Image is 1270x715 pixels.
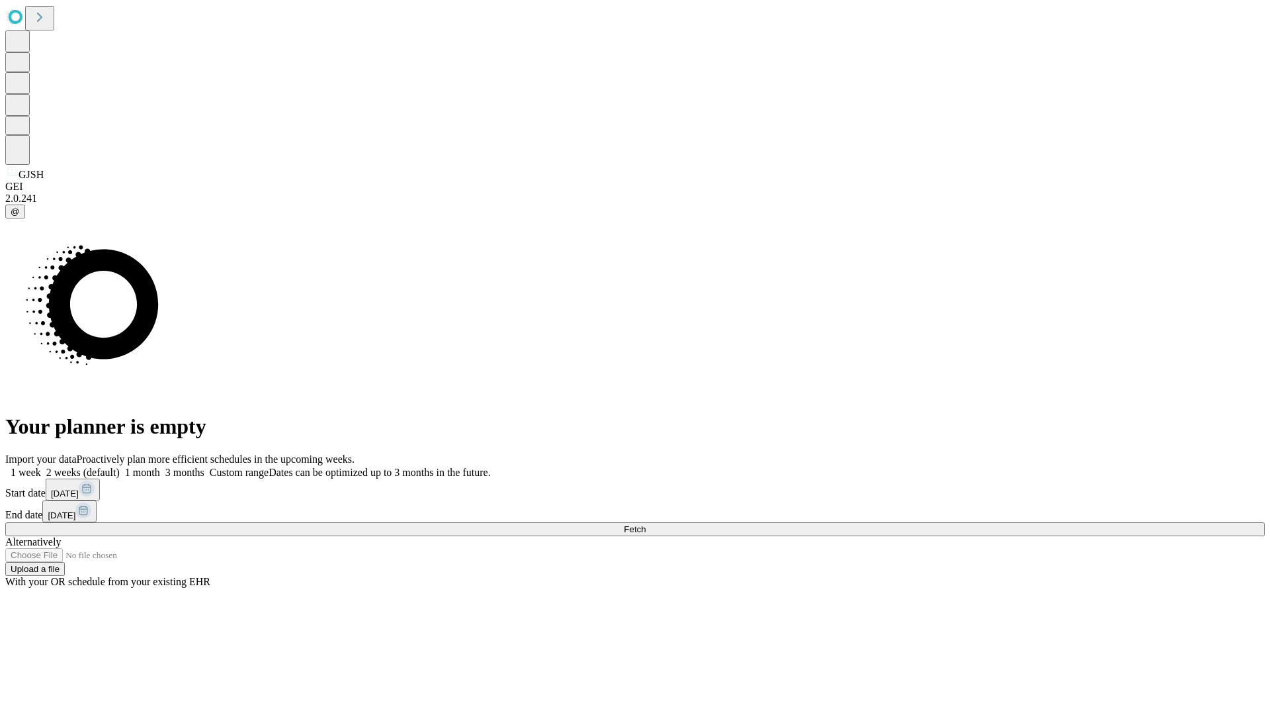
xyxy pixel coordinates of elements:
span: 1 month [125,467,160,478]
button: Fetch [5,522,1265,536]
span: 1 week [11,467,41,478]
div: Start date [5,479,1265,501]
button: [DATE] [42,501,97,522]
span: 3 months [165,467,204,478]
h1: Your planner is empty [5,414,1265,439]
span: Fetch [624,524,646,534]
button: [DATE] [46,479,100,501]
div: 2.0.241 [5,193,1265,205]
span: [DATE] [51,489,79,499]
div: End date [5,501,1265,522]
span: [DATE] [48,510,75,520]
span: With your OR schedule from your existing EHR [5,576,210,587]
span: @ [11,207,20,216]
span: Import your data [5,453,77,465]
div: GEI [5,181,1265,193]
button: Upload a file [5,562,65,576]
span: Custom range [210,467,269,478]
span: Proactively plan more efficient schedules in the upcoming weeks. [77,453,355,465]
span: Alternatively [5,536,61,548]
button: @ [5,205,25,218]
span: 2 weeks (default) [46,467,120,478]
span: Dates can be optimized up to 3 months in the future. [269,467,490,478]
span: GJSH [19,169,44,180]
